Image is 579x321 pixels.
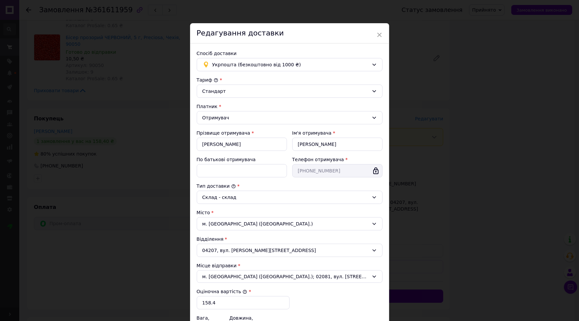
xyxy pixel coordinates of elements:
div: Склад - склад [202,194,369,201]
label: Ім'я отримувача [292,130,332,136]
div: Редагування доставки [190,23,389,43]
div: Тариф [197,77,383,83]
label: По батькові отримувача [197,157,256,162]
span: × [377,29,383,40]
div: м. [GEOGRAPHIC_DATA] ([GEOGRAPHIC_DATA].) [197,217,383,230]
div: Стандарт [202,88,369,95]
div: Відділення [197,236,383,242]
div: Тип доставки [197,183,383,189]
label: Оціночна вартість [197,289,248,294]
label: Прізвище отримувача [197,130,251,136]
div: Отримувач [202,114,369,121]
div: Місце відправки [197,262,383,269]
div: Місто [197,209,383,216]
div: Спосіб доставки [197,50,383,57]
input: +380 [292,164,383,177]
span: Укрпошта (безкоштовно від 1000 ₴) [212,61,369,68]
span: м. [GEOGRAPHIC_DATA] ([GEOGRAPHIC_DATA].); 02081, вул. [STREET_ADDRESS] [202,273,369,280]
div: Платник [197,103,383,110]
label: Телефон отримувача [292,157,344,162]
div: 04207, вул. [PERSON_NAME][STREET_ADDRESS] [197,244,383,257]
